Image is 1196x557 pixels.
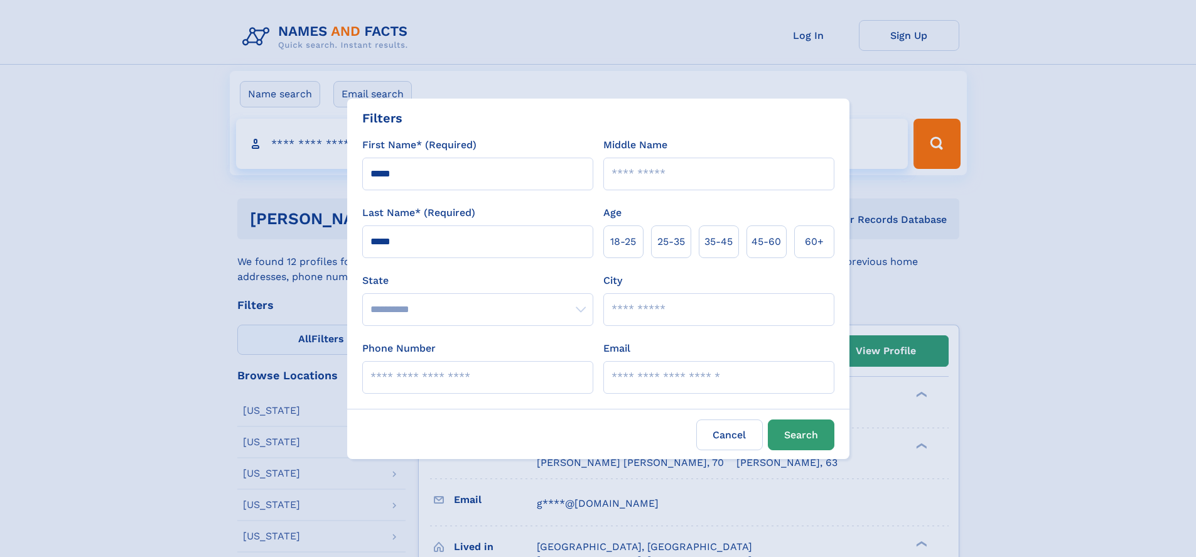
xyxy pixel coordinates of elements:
[603,341,630,356] label: Email
[805,234,824,249] span: 60+
[362,205,475,220] label: Last Name* (Required)
[610,234,636,249] span: 18‑25
[752,234,781,249] span: 45‑60
[657,234,685,249] span: 25‑35
[362,138,477,153] label: First Name* (Required)
[603,273,622,288] label: City
[704,234,733,249] span: 35‑45
[696,419,763,450] label: Cancel
[362,273,593,288] label: State
[768,419,834,450] button: Search
[603,138,667,153] label: Middle Name
[362,109,402,127] div: Filters
[362,341,436,356] label: Phone Number
[603,205,622,220] label: Age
